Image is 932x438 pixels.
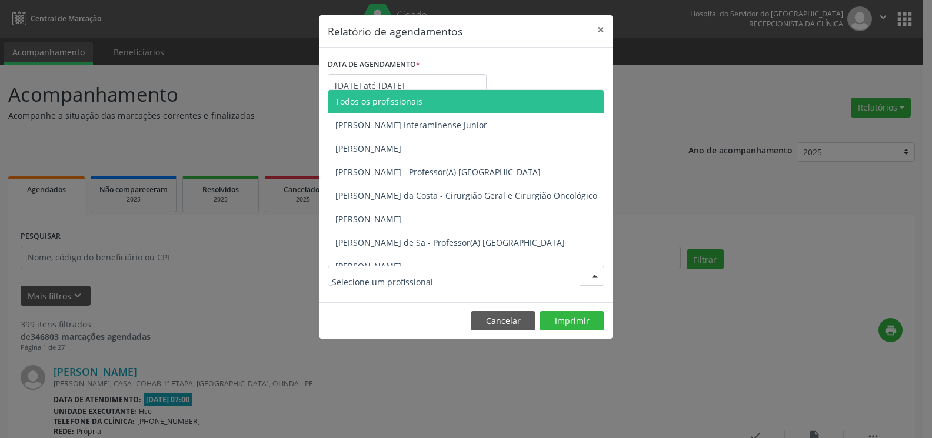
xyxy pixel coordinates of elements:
button: Close [589,15,613,44]
span: [PERSON_NAME] Interaminense Junior [335,119,487,131]
button: Cancelar [471,311,535,331]
input: Selecione uma data ou intervalo [328,74,487,98]
span: [PERSON_NAME] - Professor(A) [GEOGRAPHIC_DATA] [335,166,541,178]
span: [PERSON_NAME] [335,213,401,225]
h5: Relatório de agendamentos [328,24,462,39]
input: Selecione um profissional [332,270,580,293]
button: Imprimir [540,311,604,331]
span: Todos os profissionais [335,96,422,107]
label: DATA DE AGENDAMENTO [328,56,420,74]
span: [PERSON_NAME] [335,143,401,154]
span: [PERSON_NAME] [335,260,401,272]
span: [PERSON_NAME] da Costa - Cirurgião Geral e Cirurgião Oncológico [335,190,597,201]
span: [PERSON_NAME] de Sa - Professor(A) [GEOGRAPHIC_DATA] [335,237,565,248]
